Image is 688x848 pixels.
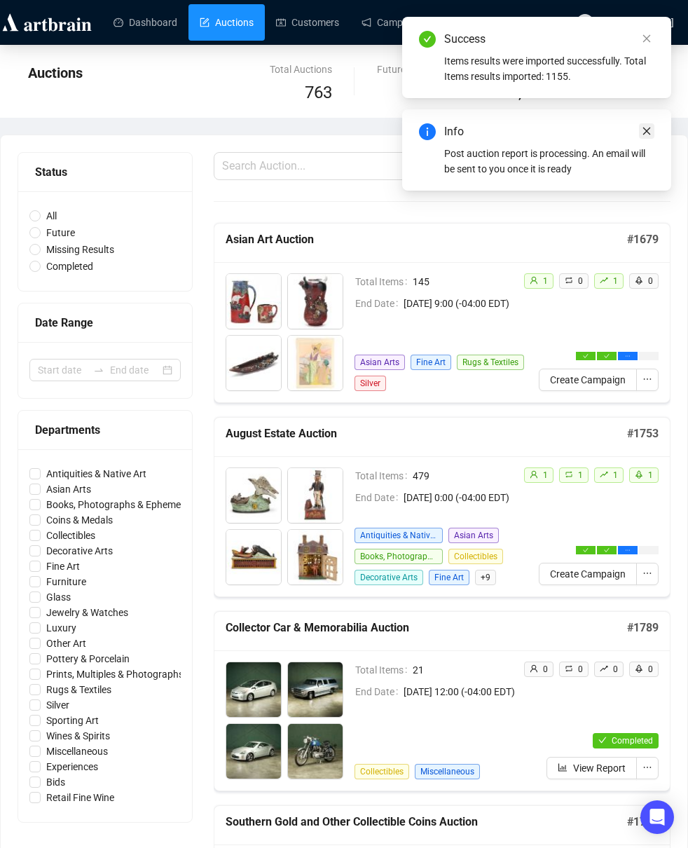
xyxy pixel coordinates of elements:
a: Dashboard [113,4,177,41]
a: Customers [276,4,339,41]
span: Asian Arts [448,528,499,543]
span: user [530,470,538,479]
div: Post auction report is processing. An email will be sent to you once it is ready [444,146,654,177]
span: Total Items [355,468,413,484]
h5: Southern Gold and Other Collectible Coins Auction [226,814,627,830]
div: Items results were imported successfully. Total Items results imported: 1155. [444,53,654,84]
span: user [530,276,538,285]
span: Future [41,225,81,240]
span: Coins & Medals [41,512,118,528]
span: Miscellaneous [415,764,480,779]
span: retweet [565,470,573,479]
span: rise [600,664,608,673]
button: Create Campaign [539,369,637,391]
span: 1 [613,276,618,286]
span: 0 [613,664,618,674]
span: Antiquities & Native Art [41,466,152,481]
span: info-circle [419,123,436,140]
span: 479 [413,468,524,484]
span: check [604,353,610,359]
span: 0 [648,664,653,674]
span: rise [600,470,608,479]
h5: # 1789 [627,620,659,636]
span: Create Campaign [550,566,626,582]
span: 145 [413,274,524,289]
span: Auctions [28,64,83,81]
div: Open Intercom Messenger [640,800,674,834]
input: Start date [38,362,88,378]
span: close [642,126,652,136]
span: Books, Photographs & Ephemera [355,549,443,564]
span: check [604,547,610,553]
img: 1004_1.jpg [288,530,343,584]
span: [DATE] 9:00 (-04:00 EDT) [404,296,524,311]
span: Silver [355,376,386,391]
a: Asian Art Auction#1679Total Items145End Date[DATE] 9:00 (-04:00 EDT)Asian ArtsFine ArtRugs & Text... [214,223,670,403]
span: Wines & Spirits [41,728,116,744]
span: Prints, Multiples & Photographs [41,666,189,682]
span: Luxury [41,620,82,636]
span: + 9 [475,570,496,585]
span: 1 [648,470,653,480]
span: Experiences [41,759,104,774]
span: 0 [578,664,583,674]
span: user [530,664,538,673]
span: rocket [635,664,643,673]
span: Rugs & Textiles [41,682,117,697]
a: Campaigns [362,4,427,41]
span: retweet [565,664,573,673]
span: [DATE] 0:00 (-04:00 EDT) [404,490,524,505]
a: Close [639,123,654,139]
span: [DATE] 12:00 (-04:00 EDT) [404,684,524,699]
span: Retail Fine Wine [41,790,120,805]
span: Completed [612,736,653,746]
img: 2001_1.jpg [226,662,281,717]
div: Total Auctions [270,62,332,77]
h5: # 1753 [627,425,659,442]
a: Close [639,31,654,46]
button: View Report [546,757,637,779]
span: retweet [565,276,573,285]
div: Date Range [35,314,175,331]
div: Future Auctions [377,62,446,77]
span: Create Campaign [550,372,626,388]
div: Departments [35,421,175,439]
span: View Report [573,760,626,776]
span: ellipsis [642,762,652,772]
span: Antiquities & Native Art [355,528,443,543]
span: Fine Art [411,355,451,370]
span: 0 [578,276,583,286]
h5: # 1679 [627,231,659,248]
span: check [598,736,607,744]
span: All [41,208,62,224]
span: close [642,34,652,43]
span: Decorative Arts [355,570,423,585]
img: 2003_1.jpg [226,724,281,779]
span: Rugs & Textiles [457,355,524,370]
div: Success [444,31,654,48]
a: August Estate Auction#1753Total Items479End Date[DATE] 0:00 (-04:00 EDT)Antiquities & Native ArtA... [214,417,670,597]
span: rocket [635,276,643,285]
span: Fine Art [429,570,469,585]
span: swap-right [93,364,104,376]
h5: August Estate Auction [226,425,627,442]
span: 21 [413,662,524,678]
span: ellipsis [625,547,631,553]
img: 2002_1.jpg [288,662,343,717]
img: 3003_1.jpg [226,336,281,390]
span: check [583,547,589,553]
span: Total Items [355,274,413,289]
span: 1 [578,470,583,480]
h5: Asian Art Auction [226,231,627,248]
span: Total Items [355,662,413,678]
span: Jewelry & Watches [41,605,134,620]
span: Decorative Arts [41,543,118,559]
span: Collectibles [355,764,409,779]
span: 0 [543,664,548,674]
img: 3004_1.jpg [288,336,343,390]
span: Pottery & Porcelain [41,651,135,666]
h5: # 1771 [627,814,659,830]
span: Bids [41,774,71,790]
img: 3002_1.jpg [288,274,343,329]
span: Miscellaneous [41,744,113,759]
